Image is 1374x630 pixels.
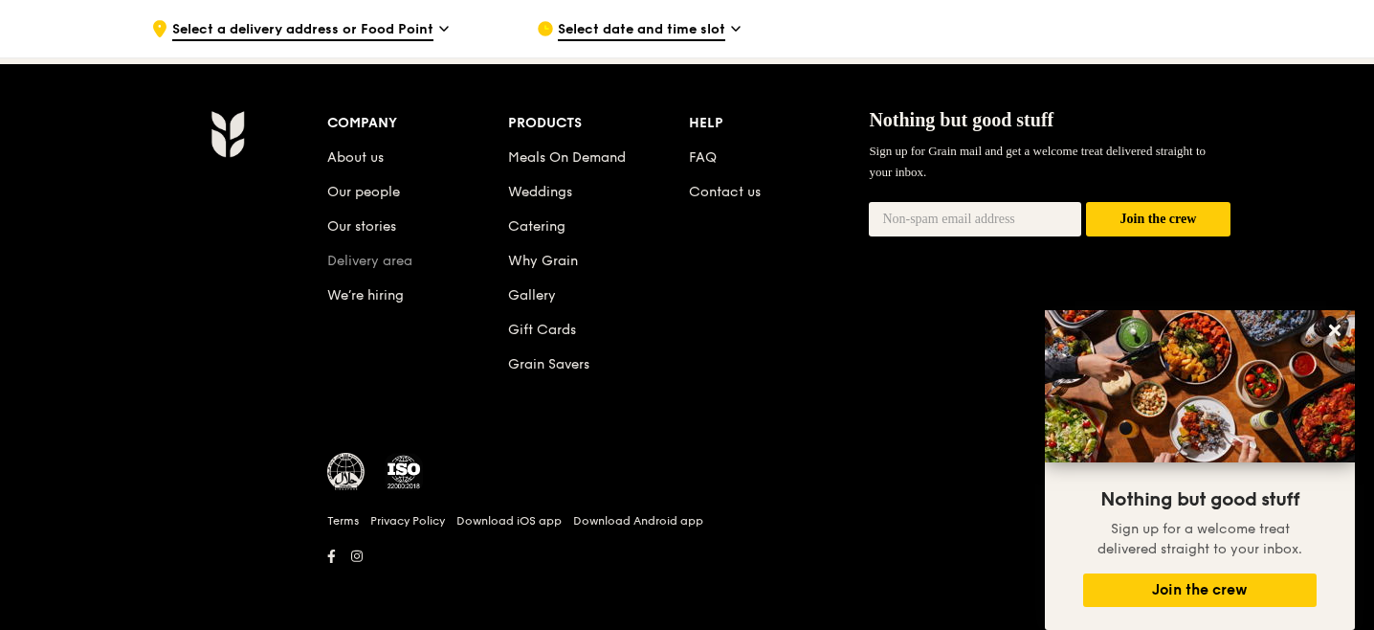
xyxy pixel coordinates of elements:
[689,149,717,166] a: FAQ
[370,513,445,529] a: Privacy Policy
[327,110,508,137] div: Company
[1083,574,1317,607] button: Join the crew
[327,453,366,491] img: MUIS Halal Certified
[508,184,572,200] a: Weddings
[508,149,626,166] a: Meals On Demand
[327,149,384,166] a: About us
[172,20,433,41] span: Select a delivery address or Food Point
[327,513,359,529] a: Terms
[508,322,576,338] a: Gift Cards
[869,202,1081,236] input: Non-spam email address
[211,110,244,158] img: Grain
[558,20,725,41] span: Select date and time slot
[327,253,412,269] a: Delivery area
[1097,521,1302,557] span: Sign up for a welcome treat delivered straight to your inbox.
[573,513,703,529] a: Download Android app
[689,184,761,200] a: Contact us
[508,287,556,304] a: Gallery
[869,109,1053,130] span: Nothing but good stuff
[508,218,565,235] a: Catering
[1086,202,1230,237] button: Join the crew
[136,570,1238,585] h6: Revision
[508,356,589,372] a: Grain Savers
[869,144,1206,179] span: Sign up for Grain mail and get a welcome treat delivered straight to your inbox.
[1100,488,1299,511] span: Nothing but good stuff
[508,110,689,137] div: Products
[689,110,870,137] div: Help
[1045,310,1355,462] img: DSC07876-Edit02-Large.jpeg
[1319,315,1350,346] button: Close
[327,287,404,304] a: We’re hiring
[456,513,562,529] a: Download iOS app
[327,184,400,200] a: Our people
[508,253,578,269] a: Why Grain
[327,218,396,235] a: Our stories
[385,453,423,491] img: ISO Certified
